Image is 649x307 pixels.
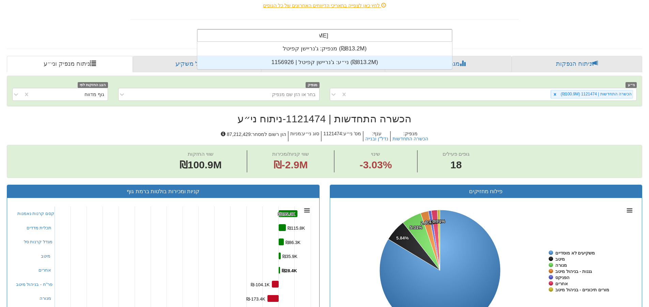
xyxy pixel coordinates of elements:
a: מנורה [40,296,51,301]
a: פר"ח - בניהול מיטב [16,282,53,287]
tspan: הפניקס [555,275,570,280]
tspan: ₪295.3K [278,212,295,217]
h5: הון רשום למסחר : 87,212,429 [219,131,288,142]
div: גוף מדווח [84,91,104,98]
div: בחר או הזן שם מנפיק [272,91,316,98]
span: שווי קניות/מכירות [272,151,309,157]
a: מגדל קרנות סל [24,239,52,244]
tspan: ₪-173.4K [246,296,265,302]
div: grid [197,42,452,69]
span: ₪100.9M [180,159,222,170]
tspan: מנורה [555,263,567,268]
span: ני״ע [625,82,637,88]
tspan: מורים תיכוניים - בניהול מיטב [555,287,609,292]
a: אחרים [38,267,51,273]
div: ני״ע: ‏ג'נריישן קפיטל | 1156926 ‎(₪813.2M)‎ [197,56,452,69]
h5: סוג ני״ע : מניות [288,131,321,142]
tspan: ₪86.3K [285,240,300,245]
a: קסם קרנות נאמנות [17,211,54,216]
tspan: 5.31% [410,225,422,230]
span: מנפיק [306,82,320,88]
h5: מנפיק : [390,131,430,142]
div: הכשרה התחדשות | 1121474 (₪100.9M) [559,90,633,98]
div: מנפיק: ‏ג'נריישן קפיטל ‎(₪813.2M)‎ [197,42,452,56]
span: שינוי [371,151,380,157]
span: 18 [443,158,469,172]
tspan: ₪28.4K [282,268,297,273]
tspan: משקיעים לא מוסדיים [555,250,595,256]
tspan: 1.59% [429,219,442,224]
tspan: 0.81% [425,219,438,225]
tspan: ₪115.8K [288,226,305,231]
h2: הכשרה התחדשות | 1121474 - ניתוח ני״ע [7,113,642,124]
button: נדל"ן ובנייה [365,136,388,141]
span: -3.03% [359,158,392,172]
a: ניתוח מנפיק וני״ע [7,56,133,72]
a: פרופיל משקיע [133,56,261,72]
span: ₪-2.9M [274,159,308,170]
span: הצג החזקות לפי [78,82,108,88]
tspan: ₪-104.1K [251,282,270,287]
div: לחץ כאן לצפייה בתאריכי הדיווחים האחרונים של כל הגופים [125,2,524,9]
a: ניתוח הנפקות [512,56,642,72]
tspan: מיטב [555,257,565,262]
tspan: 5.84% [396,235,409,241]
h3: קניות ומכירות בולטות ברמת גוף [12,188,314,195]
h5: מס' ני״ע : 1121474 [321,131,363,142]
tspan: אחרים [555,281,568,286]
span: גופים פעילים [443,151,469,157]
tspan: 0.71% [433,219,445,224]
h5: ענף : [363,131,390,142]
tspan: 2.08% [421,220,433,226]
a: מיטב [41,254,50,259]
tspan: ₪35.9K [282,254,297,259]
h3: פילוח מחזיקים [335,188,637,195]
tspan: גננות - בניהול מיטב [555,269,592,274]
span: שווי החזקות [188,151,214,157]
button: הכשרה התחדשות [392,136,428,141]
a: תכלית מדדים [27,225,52,230]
